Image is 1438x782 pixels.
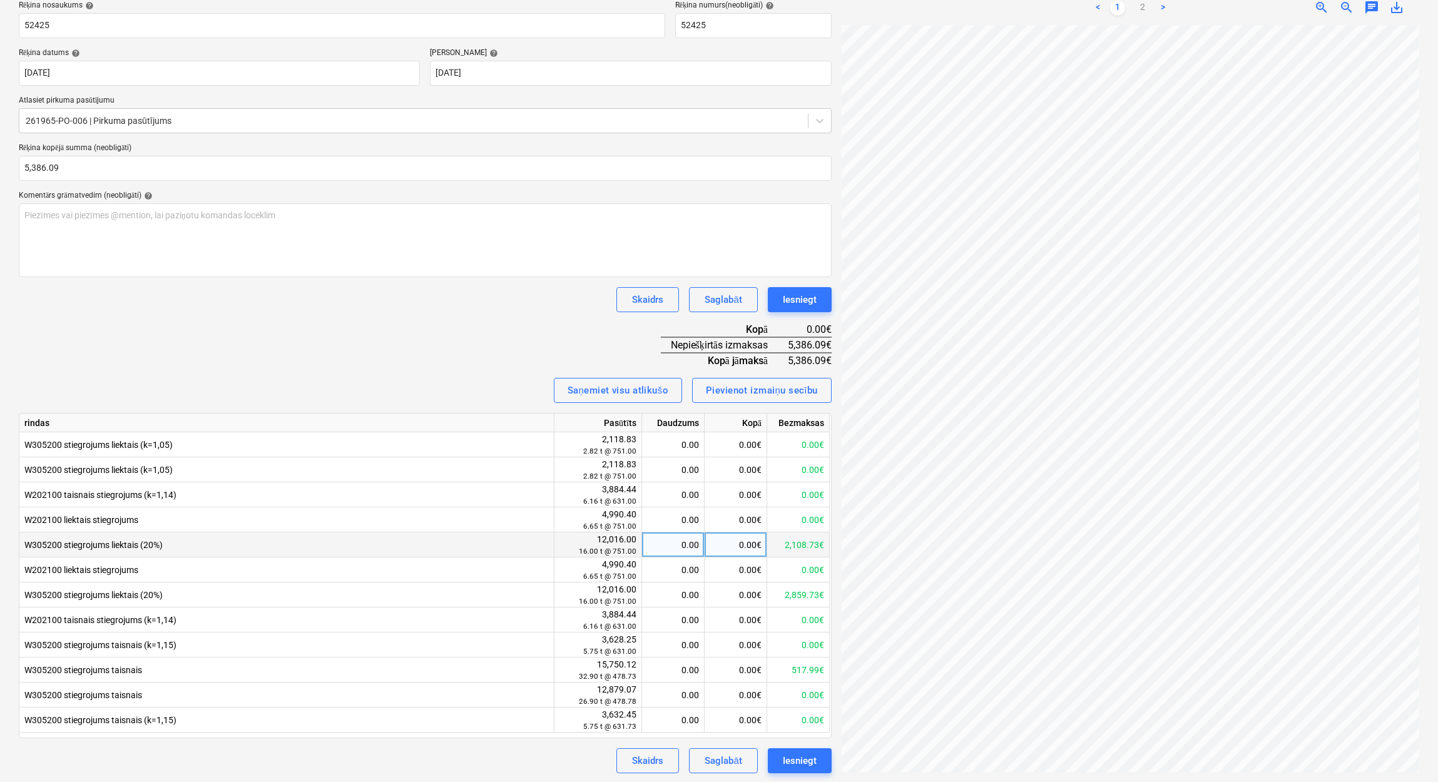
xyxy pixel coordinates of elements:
[632,292,663,308] div: Skaidrs
[24,615,176,625] span: W202100 taisnais stiegrojums (k=1,14)
[783,753,817,769] div: Iesniegt
[19,13,665,38] input: Rēķina nosaukums
[583,522,636,531] small: 6.65 t @ 751.00
[583,497,636,505] small: 6.16 t @ 631.00
[647,582,699,607] div: 0.00
[24,590,163,600] span: W305200 stiegrojums liektais (20%)
[788,353,832,368] div: 5,386.09€
[24,465,173,475] span: W305200 stiegrojums liektais (k=1,05)
[767,532,830,557] div: 2,108.73€
[647,658,699,683] div: 0.00
[19,156,832,181] input: Rēķina kopējā summa (neobligāti)
[583,622,636,631] small: 6.16 t @ 631.00
[647,482,699,507] div: 0.00
[705,532,767,557] div: 0.00€
[583,447,636,455] small: 2.82 t @ 751.00
[487,49,498,58] span: help
[559,584,636,607] div: 12,016.00
[559,659,636,682] div: 15,750.12
[705,432,767,457] div: 0.00€
[19,48,420,58] div: Rēķina datums
[24,715,176,725] span: W305200 stiegrojums taisnais (k=1,15)
[783,292,817,308] div: Iesniegt
[24,565,138,575] span: W202100 liektais stiegrojums
[430,48,831,58] div: [PERSON_NAME]
[705,683,767,708] div: 0.00€
[579,547,636,556] small: 16.00 t @ 751.00
[24,690,142,700] span: W305200 stiegrojums taisnais
[632,753,663,769] div: Skaidrs
[689,748,757,773] button: Saglabāt
[647,708,699,733] div: 0.00
[559,559,636,582] div: 4,990.40
[767,457,830,482] div: 0.00€
[24,665,142,675] span: W305200 stiegrojums taisnais
[705,557,767,582] div: 0.00€
[768,287,832,312] button: Iesniegt
[767,658,830,683] div: 517.99€
[559,484,636,507] div: 3,884.44
[19,143,832,156] p: Rēķina kopējā summa (neobligāti)
[83,1,94,10] span: help
[706,382,818,399] div: Pievienot izmaiņu secību
[583,572,636,581] small: 6.65 t @ 751.00
[559,709,636,732] div: 3,632.45
[579,672,636,681] small: 32.90 t @ 478.73
[583,722,636,731] small: 5.75 t @ 631.73
[767,414,830,432] div: Bezmaksas
[647,457,699,482] div: 0.00
[788,322,832,337] div: 0.00€
[559,434,636,457] div: 2,118.83
[24,515,138,525] span: W202100 liektais stiegrojums
[583,472,636,480] small: 2.82 t @ 751.00
[705,414,767,432] div: Kopā
[24,540,163,550] span: W305200 stiegrojums liektais (20%)
[705,507,767,532] div: 0.00€
[616,748,679,773] button: Skaidrs
[661,353,788,368] div: Kopā jāmaksā
[788,337,832,353] div: 5,386.09€
[554,378,682,403] button: Saņemiet visu atlikušo
[767,683,830,708] div: 0.00€
[647,507,699,532] div: 0.00
[647,557,699,582] div: 0.00
[19,414,554,432] div: rindas
[647,607,699,632] div: 0.00
[616,287,679,312] button: Skaidrs
[768,748,832,773] button: Iesniegt
[767,607,830,632] div: 0.00€
[647,683,699,708] div: 0.00
[689,287,757,312] button: Saglabāt
[579,597,636,606] small: 16.00 t @ 751.00
[69,49,80,58] span: help
[554,414,642,432] div: Pasūtīts
[705,753,742,769] div: Saglabāt
[705,632,767,658] div: 0.00€
[763,1,774,10] span: help
[705,658,767,683] div: 0.00€
[661,337,788,353] div: Nepiešķirtās izmaksas
[19,61,420,86] input: Rēķina datums nav norādīts
[767,432,830,457] div: 0.00€
[767,557,830,582] div: 0.00€
[24,490,176,500] span: W202100 taisnais stiegrojums (k=1,14)
[1375,722,1438,782] iframe: Chat Widget
[559,459,636,482] div: 2,118.83
[692,378,832,403] button: Pievienot izmaiņu secību
[559,634,636,657] div: 3,628.25
[568,382,668,399] div: Saņemiet visu atlikušo
[767,632,830,658] div: 0.00€
[430,61,831,86] input: Izpildes datums nav norādīts
[705,582,767,607] div: 0.00€
[647,532,699,557] div: 0.00
[675,13,832,38] input: Rēķina numurs
[767,708,830,733] div: 0.00€
[559,609,636,632] div: 3,884.44
[705,482,767,507] div: 0.00€
[19,96,832,108] p: Atlasiet pirkuma pasūtījumu
[675,1,832,11] div: Rēķina numurs (neobligāti)
[19,1,665,11] div: Rēķina nosaukums
[661,322,788,337] div: Kopā
[579,697,636,706] small: 26.90 t @ 478.78
[24,640,176,650] span: W305200 stiegrojums taisnais (k=1,15)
